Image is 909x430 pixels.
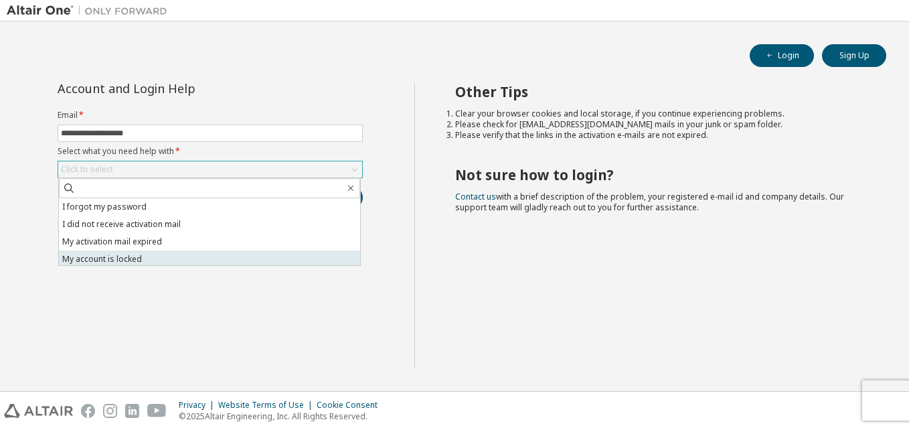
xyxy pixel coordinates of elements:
img: youtube.svg [147,404,167,418]
img: altair_logo.svg [4,404,73,418]
div: Click to select [58,161,362,177]
button: Login [750,44,814,67]
img: facebook.svg [81,404,95,418]
li: Clear your browser cookies and local storage, if you continue experiencing problems. [455,109,863,119]
li: Please verify that the links in the activation e-mails are not expired. [455,130,863,141]
a: Contact us [455,191,496,202]
label: Email [58,110,363,121]
img: linkedin.svg [125,404,139,418]
img: instagram.svg [103,404,117,418]
h2: Not sure how to login? [455,166,863,184]
div: Account and Login Help [58,83,302,94]
div: Click to select [61,164,113,175]
h2: Other Tips [455,83,863,100]
span: with a brief description of the problem, your registered e-mail id and company details. Our suppo... [455,191,844,213]
p: © 2025 Altair Engineering, Inc. All Rights Reserved. [179,411,386,422]
div: Privacy [179,400,218,411]
img: Altair One [7,4,174,17]
label: Select what you need help with [58,146,363,157]
button: Sign Up [822,44,886,67]
li: I forgot my password [59,198,360,216]
li: Please check for [EMAIL_ADDRESS][DOMAIN_NAME] mails in your junk or spam folder. [455,119,863,130]
div: Cookie Consent [317,400,386,411]
div: Website Terms of Use [218,400,317,411]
